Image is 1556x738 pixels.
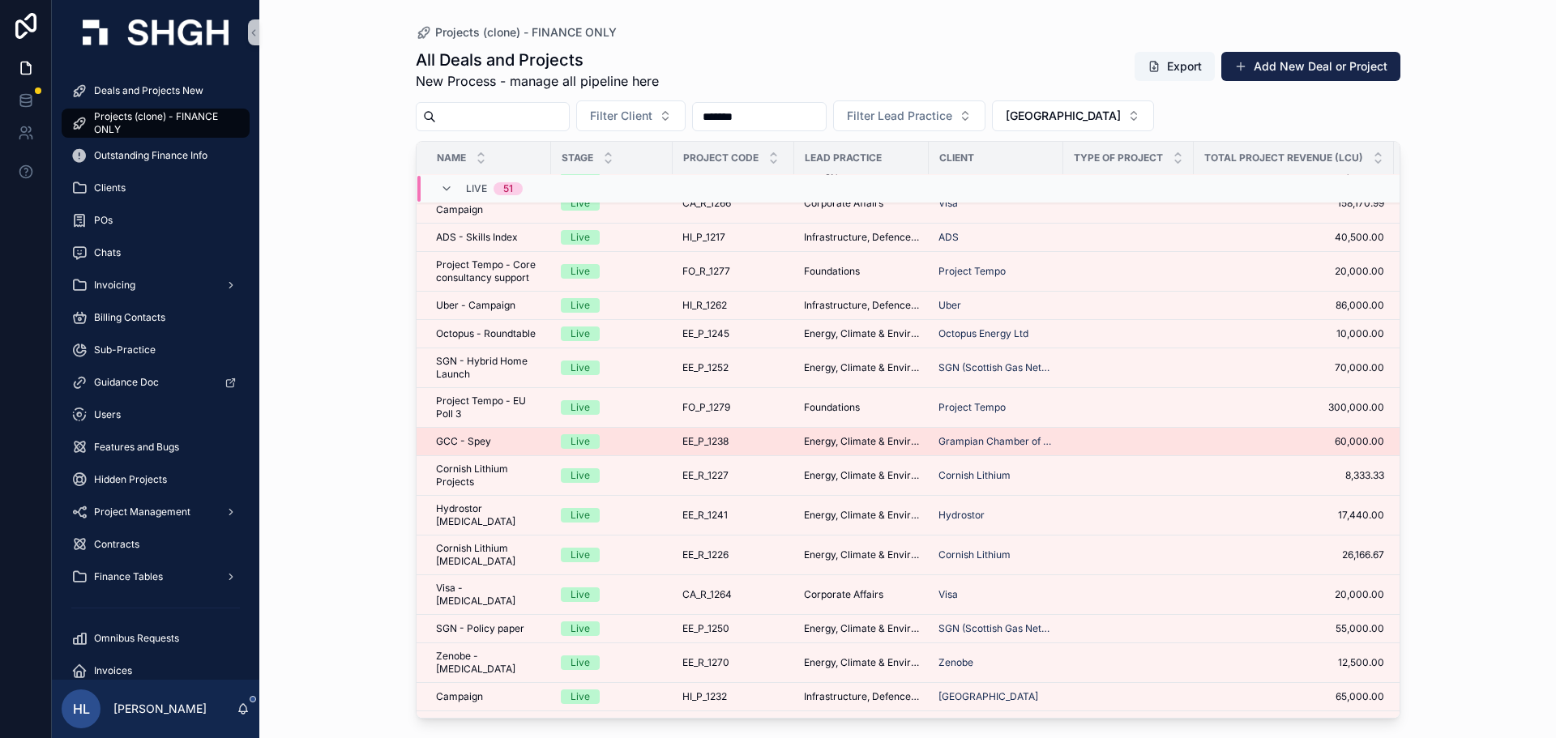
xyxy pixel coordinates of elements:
[416,49,659,71] h1: All Deals and Projects
[1203,231,1384,244] span: 40,500.00
[94,311,165,324] span: Billing Contacts
[938,469,1011,482] span: Cornish Lithium
[571,434,590,449] div: Live
[682,327,729,340] span: EE_P_1245
[938,548,1011,561] span: Cornish Lithium
[94,441,179,454] span: Features and Bugs
[436,622,524,635] span: SGN - Policy paper
[938,265,1006,278] a: Project Tempo
[1203,197,1384,210] a: 158,170.99
[561,689,663,704] a: Live
[436,502,541,528] a: Hydrostor [MEDICAL_DATA]
[73,699,90,719] span: HL
[571,196,590,211] div: Live
[62,271,250,300] a: Invoicing
[94,664,132,677] span: Invoices
[62,497,250,527] a: Project Management
[576,100,686,131] button: Select Button
[804,588,883,601] span: Corporate Affairs
[571,264,590,279] div: Live
[436,690,541,703] a: Campaign
[590,108,652,124] span: Filter Client
[1203,656,1384,669] a: 12,500.00
[805,151,882,164] span: Lead Practice
[938,469,1054,482] a: Cornish Lithium
[938,265,1054,278] a: Project Tempo
[804,265,860,278] span: Foundations
[436,582,541,608] a: Visa - [MEDICAL_DATA]
[804,231,919,244] span: Infrastructure, Defence, Industrial, Transport
[1203,401,1384,414] a: 300,000.00
[804,401,860,414] span: Foundations
[682,401,784,414] a: FO_P_1279
[436,435,491,448] span: GCC - Spey
[938,622,1054,635] a: SGN (Scottish Gas Networks)
[804,435,919,448] a: Energy, Climate & Environment
[571,468,590,483] div: Live
[1203,622,1384,635] span: 55,000.00
[938,401,1054,414] a: Project Tempo
[682,299,727,312] span: HI_R_1262
[938,197,1054,210] a: Visa
[561,326,663,341] a: Live
[938,361,1054,374] a: SGN (Scottish Gas Networks)
[1203,265,1384,278] a: 20,000.00
[416,71,659,91] span: New Process - manage all pipeline here
[682,197,731,210] span: CA_R_1266
[561,468,663,483] a: Live
[1135,52,1215,81] button: Export
[62,368,250,397] a: Guidance Doc
[682,656,729,669] span: EE_R_1270
[571,400,590,415] div: Live
[682,469,784,482] a: EE_R_1227
[94,84,203,97] span: Deals and Projects New
[938,401,1006,414] a: Project Tempo
[437,151,466,164] span: Name
[1203,509,1384,522] a: 17,440.00
[1203,327,1384,340] a: 10,000.00
[466,182,487,195] span: Live
[561,264,663,279] a: Live
[94,506,190,518] span: Project Management
[804,401,919,414] a: Foundations
[94,473,167,486] span: Hidden Projects
[939,151,974,164] span: Client
[113,701,207,717] p: [PERSON_NAME]
[938,690,1054,703] a: [GEOGRAPHIC_DATA]
[682,548,729,561] span: EE_R_1226
[938,231,959,244] span: ADS
[938,197,958,210] a: Visa
[94,181,126,194] span: Clients
[804,622,919,635] a: Energy, Climate & Environment
[561,196,663,211] a: Live
[571,621,590,636] div: Live
[94,632,179,645] span: Omnibus Requests
[561,587,663,602] a: Live
[682,265,730,278] span: FO_R_1277
[571,548,590,562] div: Live
[62,530,250,559] a: Contracts
[436,355,541,381] a: SGN - Hybrid Home Launch
[94,408,121,421] span: Users
[682,656,784,669] a: EE_R_1270
[436,395,541,420] a: Project Tempo - EU Poll 3
[1204,151,1363,164] span: Total Project Revenue (LCU)
[804,299,919,312] a: Infrastructure, Defence, Industrial, Transport
[436,650,541,676] a: Zenobe - [MEDICAL_DATA]
[561,230,663,245] a: Live
[682,435,729,448] span: EE_P_1238
[1203,469,1384,482] a: 8,333.33
[938,588,958,601] a: Visa
[682,690,727,703] span: HI_P_1232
